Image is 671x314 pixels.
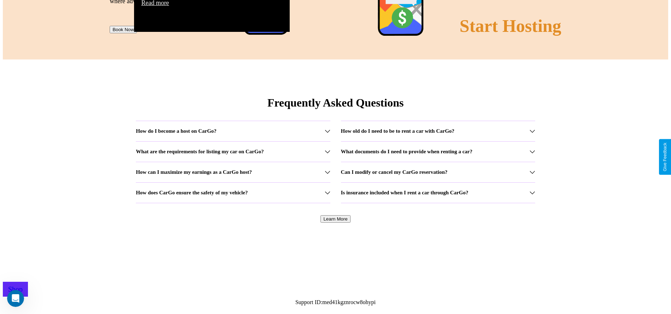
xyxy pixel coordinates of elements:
a: Shop [3,282,28,297]
h3: How do I become a host on CarGo? [136,128,216,134]
iframe: Intercom live chat [7,290,24,307]
h3: How can I maximize my earnings as a CarGo host? [136,169,252,175]
h3: How does CarGo ensure the safety of my vehicle? [136,190,248,196]
div: Give Feedback [663,143,667,171]
p: Support ID: med41kgznrocw8ohypi [295,299,376,306]
h1: Frequently Asked Questions [136,93,535,113]
h3: Is insurance included when I rent a car through CarGo? [341,190,468,196]
button: Book Now [110,26,137,33]
h3: What are the requirements for listing my car on CarGo? [136,149,264,155]
h2: Start Hosting [459,16,561,36]
h2: Explore Merch [3,255,668,278]
h3: Can I modify or cancel my CarGo reservation? [341,169,448,175]
h3: How old do I need to be to rent a car with CarGo? [341,128,455,134]
button: Learn More [320,215,350,223]
h3: What documents do I need to provide when renting a car? [341,149,473,155]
